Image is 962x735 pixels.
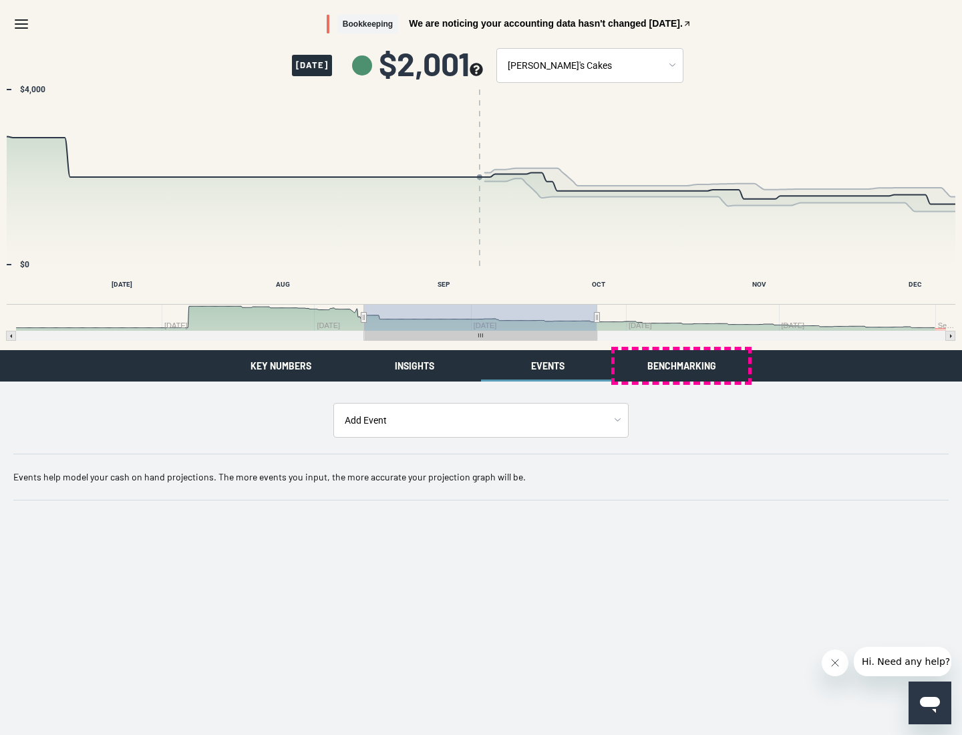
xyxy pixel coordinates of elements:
text: SEP [438,281,450,288]
span: Bookkeeping [337,15,398,34]
text: NOV [752,281,766,288]
span: We are noticing your accounting data hasn't changed [DATE]. [409,19,683,28]
text: Se… [938,321,954,329]
iframe: Message from company [854,647,951,676]
iframe: Button to launch messaging window [909,682,951,724]
text: $0 [20,260,29,269]
text: [DATE] [112,281,132,288]
button: Benchmarking [615,350,748,382]
text: AUG [276,281,290,288]
text: OCT [592,281,605,288]
text: DEC [909,281,922,288]
p: Events help model your cash on hand projections. The more events you input, the more accurate you... [13,470,949,484]
text: $4,000 [20,85,45,94]
button: Key Numbers [214,350,347,382]
iframe: Close message [822,649,848,676]
span: $2,001 [379,47,483,80]
button: BookkeepingWe are noticing your accounting data hasn't changed [DATE]. [327,15,691,34]
button: Insights [347,350,481,382]
button: Events [481,350,615,382]
button: see more about your cashflow projection [470,63,483,78]
svg: Menu [13,16,29,32]
span: [DATE] [292,55,332,76]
